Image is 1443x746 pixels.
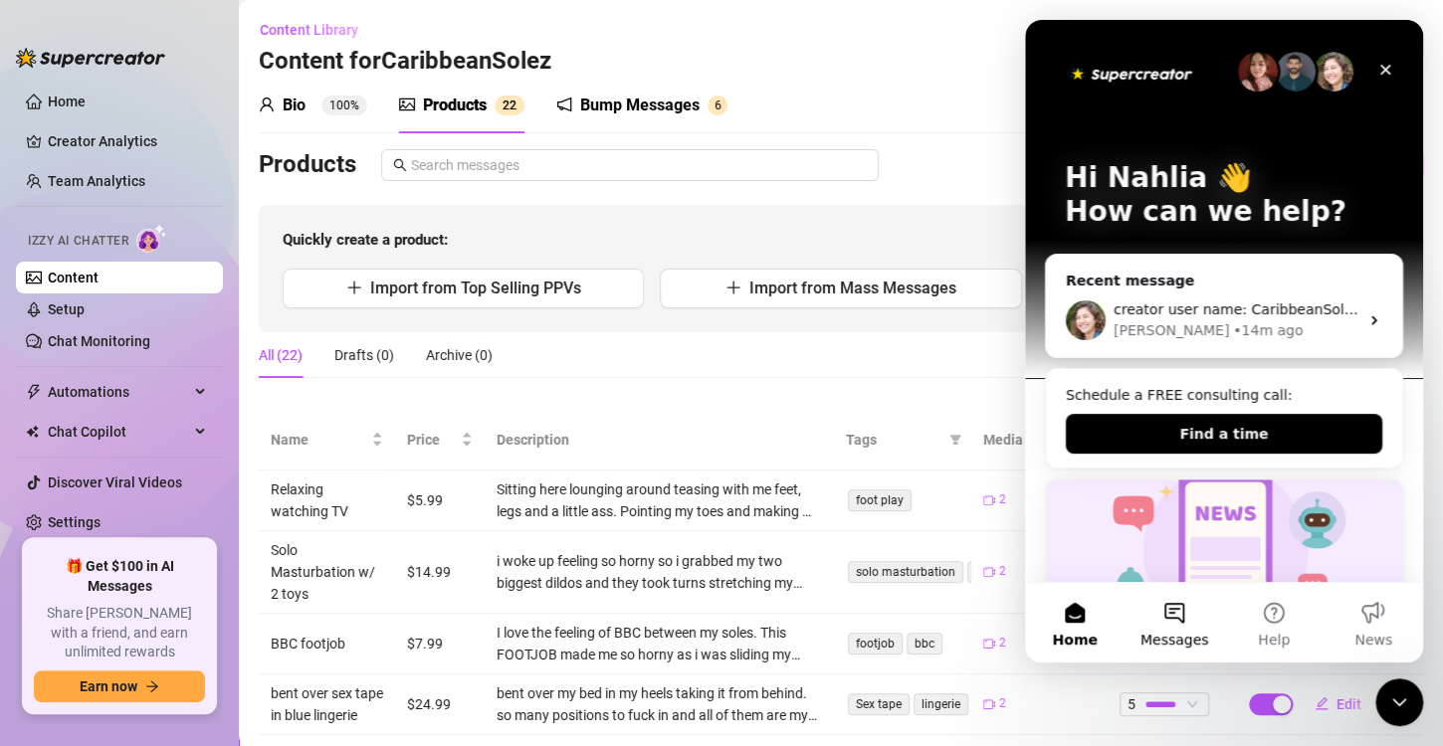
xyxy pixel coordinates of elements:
span: notification [556,96,572,112]
span: Share [PERSON_NAME] with a friend, and earn unlimited rewards [34,604,205,662]
span: video-camera [983,494,995,506]
span: filter [945,425,965,455]
span: Automations [48,376,189,408]
a: Chat Monitoring [48,333,150,349]
span: search [393,158,407,172]
span: bbc [907,633,942,654]
span: Tags [846,429,940,451]
input: Search messages [411,154,867,176]
span: Messages [115,613,184,627]
div: bent over my bed in my heels taking it from behind. so many positions to fuck in and all of them ... [497,682,822,726]
span: edit [1315,696,1329,710]
button: Content Library [259,14,374,46]
span: 2 [999,694,1006,713]
a: Setup [48,301,85,317]
th: Description [485,410,834,470]
span: News [329,613,367,627]
span: plus [725,280,741,295]
span: Sex tape [848,693,910,715]
img: logo-BBDzfeDw.svg [16,48,165,68]
span: footjob [848,633,903,654]
span: 2 [999,634,1006,653]
span: video-camera [983,566,995,578]
span: Earn now [80,678,137,694]
div: [PERSON_NAME] [89,300,204,321]
span: thunderbolt [26,384,42,400]
button: Edit [1299,688,1377,720]
div: Archive (0) [426,344,493,366]
td: $24.99 [395,674,485,735]
span: Media [983,429,1080,451]
button: Help [199,563,299,643]
div: I love the feeling of BBC between my soles. This FOOTJOB made me so horny as i was sliding my mea... [497,622,822,665]
span: user [259,96,275,112]
span: Import from Top Selling PPVs [370,279,581,297]
a: Discover Viral Videos [48,474,182,490]
span: Content Library [260,22,358,38]
span: Izzy AI Chatter [28,232,128,251]
span: Help [233,613,265,627]
button: Import from Mass Messages [660,269,1021,308]
span: Chat Copilot [48,416,189,448]
div: Drafts (0) [334,344,394,366]
span: 6 [715,98,721,112]
th: Tags [834,410,970,470]
span: 2 [999,562,1006,581]
td: Relaxing watching TV [259,470,395,531]
span: video-camera [983,638,995,650]
span: filter [949,434,961,446]
sup: 22 [495,95,524,115]
th: Name [259,410,395,470]
sup: 6 [708,95,727,115]
td: $7.99 [395,614,485,674]
sup: 100% [321,95,367,115]
span: arrow-right [145,679,159,693]
div: Products [423,93,487,117]
button: Import from Top Selling PPVs [283,269,644,308]
span: solo masturbation [848,561,963,583]
h3: Content for CaribbeanSolez [259,46,551,78]
span: creator user name: CaribbeanSolez Fans ID: @u423906030 (WoodyWain) Date of Message: [DATE] [89,281,775,297]
a: Content [48,270,99,285]
button: Earn nowarrow-right [34,670,205,702]
th: Price [395,410,485,470]
span: Home [27,613,72,627]
img: Chat Copilot [26,425,39,439]
a: Settings [48,514,101,530]
span: lingerie [914,693,968,715]
div: Izzy just got smarter and safer ✨ [20,459,378,711]
div: Close [342,32,378,68]
span: video-camera [983,698,995,710]
button: Find a time [41,394,357,434]
td: $5.99 [395,470,485,531]
span: 2 [503,98,510,112]
button: News [299,563,398,643]
div: Bump Messages [580,93,700,117]
a: Team Analytics [48,173,145,189]
div: • 14m ago [208,300,278,321]
img: AI Chatter [136,224,167,253]
td: bent over sex tape in blue lingerie [259,674,395,735]
a: Creator Analytics [48,125,207,157]
span: 2 [510,98,516,112]
strong: Quickly create a product: [283,231,448,249]
h3: Products [259,149,356,181]
span: Price [407,429,457,451]
span: Import from Mass Messages [749,279,956,297]
span: Name [271,429,367,451]
div: Schedule a FREE consulting call: [41,365,357,386]
td: Solo Masturbation w/ 2 toys [259,531,395,614]
span: 5 [1128,693,1135,715]
td: BBC footjob [259,614,395,674]
span: foot play [848,489,912,511]
div: Bio [283,93,306,117]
